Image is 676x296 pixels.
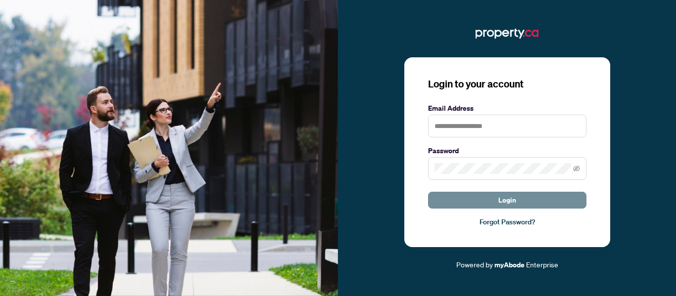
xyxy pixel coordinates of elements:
span: eye-invisible [573,165,580,172]
label: Email Address [428,103,586,114]
span: Login [498,192,516,208]
h3: Login to your account [428,77,586,91]
a: myAbode [494,259,525,270]
button: Login [428,192,586,209]
span: Powered by [456,260,493,269]
a: Forgot Password? [428,216,586,227]
img: ma-logo [476,26,538,42]
label: Password [428,145,586,156]
span: Enterprise [526,260,558,269]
